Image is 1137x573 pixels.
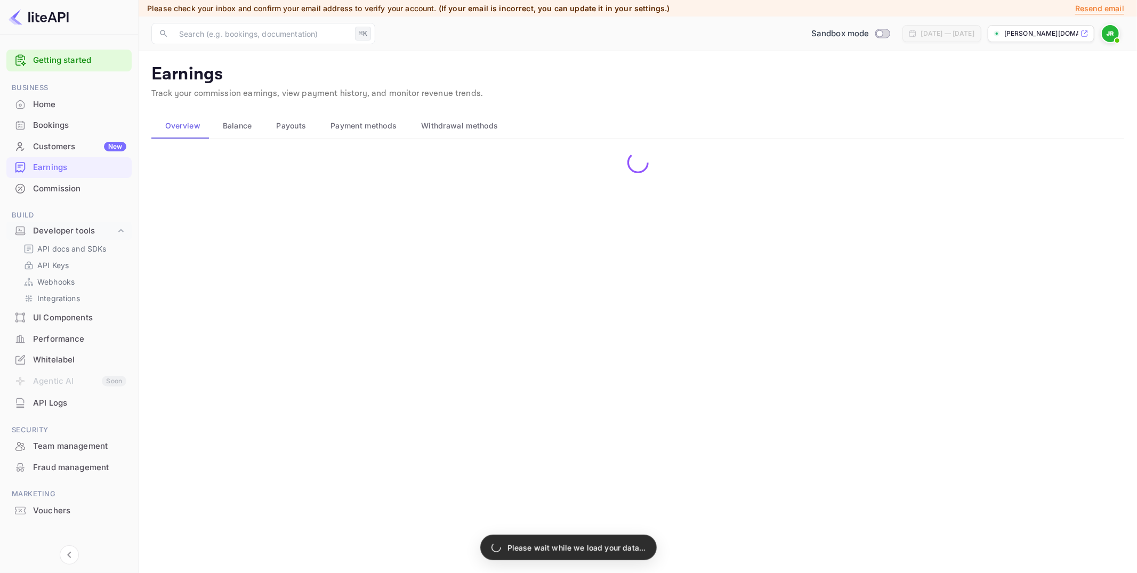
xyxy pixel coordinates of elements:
img: John Richards [1102,25,1119,42]
span: Build [6,209,132,221]
p: API docs and SDKs [37,243,107,254]
div: Vouchers [33,505,126,517]
div: Earnings [6,157,132,178]
a: Team management [6,436,132,456]
a: API docs and SDKs [23,243,123,254]
div: Whitelabel [33,354,126,366]
a: API Keys [23,260,123,271]
div: Commission [33,183,126,195]
a: Bookings [6,115,132,135]
span: Balance [223,119,252,132]
div: CustomersNew [6,136,132,157]
p: Integrations [37,293,80,304]
a: Commission [6,179,132,198]
div: Performance [6,329,132,350]
p: [PERSON_NAME][DOMAIN_NAME]... [1004,29,1078,38]
div: Developer tools [33,225,116,237]
span: (If your email is incorrect, you can update it in your settings.) [439,4,670,13]
div: Switch to Production mode [807,28,894,40]
a: API Logs [6,393,132,413]
a: Webhooks [23,276,123,287]
div: Bookings [33,119,126,132]
div: Developer tools [6,222,132,240]
span: Overview [165,119,200,132]
div: API Keys [19,257,127,273]
div: UI Components [6,308,132,328]
div: Integrations [19,290,127,306]
span: Sandbox mode [811,28,869,40]
a: Fraud management [6,457,132,477]
a: Home [6,94,132,114]
div: Vouchers [6,501,132,521]
a: UI Components [6,308,132,327]
span: Payment methods [330,119,397,132]
div: scrollable auto tabs example [151,113,1124,139]
div: Performance [33,333,126,345]
a: Earnings [6,157,132,177]
p: Earnings [151,64,1124,85]
div: Webhooks [19,274,127,289]
div: ⌘K [355,27,371,41]
p: Resend email [1075,3,1124,14]
span: Business [6,82,132,94]
a: CustomersNew [6,136,132,156]
div: Fraud management [6,457,132,478]
div: Fraud management [33,462,126,474]
a: Performance [6,329,132,349]
a: Integrations [23,293,123,304]
span: Security [6,424,132,436]
div: Earnings [33,162,126,174]
p: API Keys [37,260,69,271]
div: Home [6,94,132,115]
input: Search (e.g. bookings, documentation) [173,23,351,44]
img: LiteAPI logo [9,9,69,26]
span: Please check your inbox and confirm your email address to verify your account. [147,4,437,13]
div: UI Components [33,312,126,324]
p: Webhooks [37,276,75,287]
span: Payouts [276,119,306,132]
a: Getting started [33,54,126,67]
div: Team management [33,440,126,453]
p: Please wait while we load your data... [507,542,646,553]
div: API Logs [33,397,126,409]
span: Withdrawal methods [421,119,498,132]
div: Home [33,99,126,111]
a: Vouchers [6,501,132,520]
div: Getting started [6,50,132,71]
a: Whitelabel [6,350,132,369]
div: [DATE] — [DATE] [921,29,974,38]
div: Team management [6,436,132,457]
div: Whitelabel [6,350,132,370]
div: API docs and SDKs [19,241,127,256]
div: Customers [33,141,126,153]
div: Bookings [6,115,132,136]
p: Track your commission earnings, view payment history, and monitor revenue trends. [151,87,1124,100]
span: Marketing [6,488,132,500]
button: Collapse navigation [60,545,79,564]
div: New [104,142,126,151]
div: Commission [6,179,132,199]
div: API Logs [6,393,132,414]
